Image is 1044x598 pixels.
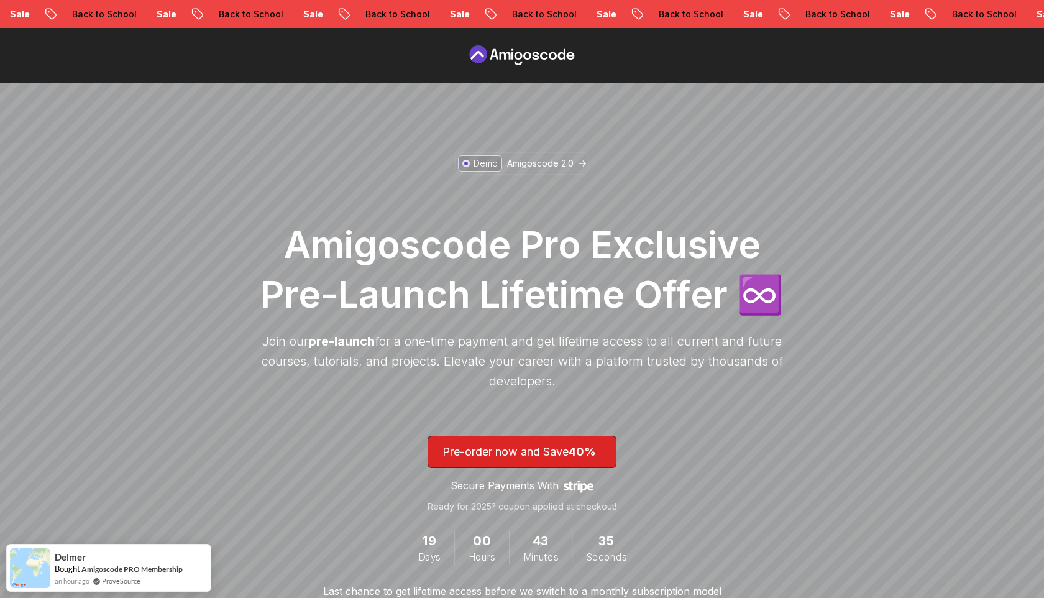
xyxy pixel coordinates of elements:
[102,576,140,586] a: ProveSource
[60,8,145,21] p: Back to School
[940,8,1025,21] p: Back to School
[794,8,878,21] p: Back to School
[598,531,614,551] span: 35 Seconds
[500,8,585,21] p: Back to School
[533,531,549,551] span: 43 Minutes
[469,550,495,564] span: Hours
[354,8,438,21] p: Back to School
[569,445,596,458] span: 40%
[418,550,440,564] span: Days
[473,531,491,551] span: 0 Hours
[442,443,602,461] p: Pre-order now and Save
[451,478,559,493] p: Secure Payments With
[428,500,616,513] p: Ready for 2025? coupon applied at checkout!
[438,8,478,21] p: Sale
[308,334,375,349] span: pre-launch
[291,8,331,21] p: Sale
[878,8,918,21] p: Sale
[81,564,183,574] a: Amigoscode PRO Membership
[586,550,626,564] span: Seconds
[647,8,731,21] p: Back to School
[145,8,185,21] p: Sale
[507,157,574,170] p: Amigoscode 2.0
[455,152,589,175] a: DemoAmigoscode 2.0
[474,157,498,170] p: Demo
[10,548,50,588] img: provesource social proof notification image
[55,552,86,563] span: Delmer
[523,550,558,564] span: Minutes
[55,564,80,574] span: Bought
[255,331,789,391] p: Join our for a one-time payment and get lifetime access to all current and future courses, tutori...
[466,45,578,65] a: Pre Order page
[731,8,771,21] p: Sale
[207,8,291,21] p: Back to School
[585,8,625,21] p: Sale
[255,219,789,319] h1: Amigoscode Pro Exclusive Pre-Launch Lifetime Offer ♾️
[428,436,616,513] a: lifetime-access
[55,576,89,586] span: an hour ago
[422,531,436,551] span: 19 Days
